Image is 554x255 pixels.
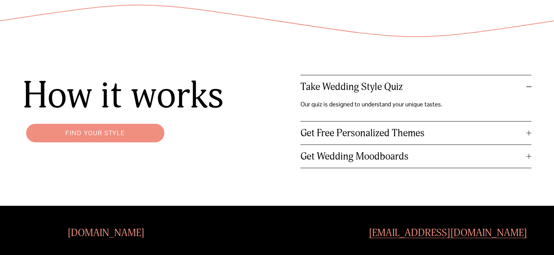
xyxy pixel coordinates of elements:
span: Get Wedding Moodboards [300,150,527,162]
a: [EMAIL_ADDRESS][DOMAIN_NAME] [369,226,527,240]
a: Find your style [23,120,168,146]
button: Get Free Personalized Themes [300,122,532,145]
div: Take Wedding Style Quiz [300,98,532,121]
p: Our quiz is designed to understand your unique tastes. [300,98,462,110]
span: Get Free Personalized Themes [300,127,527,139]
button: Get Wedding Moodboards [300,145,532,168]
span: Take Wedding Style Quiz [300,81,527,93]
h4: [DOMAIN_NAME] [23,226,190,240]
h1: How it works [23,75,254,117]
button: Take Wedding Style Quiz [300,75,532,98]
